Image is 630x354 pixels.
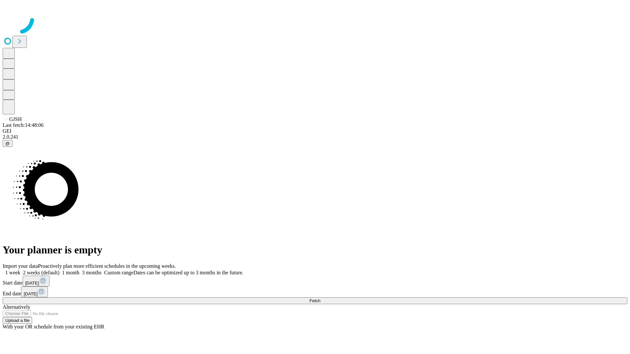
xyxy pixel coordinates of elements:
[3,263,38,269] span: Import your data
[5,141,10,146] span: @
[3,140,12,147] button: @
[3,276,627,286] div: Start date
[309,298,320,303] span: Fetch
[21,286,48,297] button: [DATE]
[62,270,79,275] span: 1 month
[3,134,627,140] div: 2.0.241
[24,291,37,296] span: [DATE]
[25,281,39,285] span: [DATE]
[23,270,59,275] span: 2 weeks (default)
[3,128,627,134] div: GEI
[104,270,133,275] span: Custom range
[3,244,627,256] h1: Your planner is empty
[82,270,101,275] span: 3 months
[134,270,243,275] span: Dates can be optimized up to 3 months in the future.
[3,324,104,329] span: With your OR schedule from your existing EHR
[3,286,627,297] div: End date
[38,263,176,269] span: Proactively plan more efficient schedules in the upcoming weeks.
[5,270,20,275] span: 1 week
[3,122,44,128] span: Last fetch: 14:48:06
[23,276,50,286] button: [DATE]
[3,297,627,304] button: Fetch
[3,317,32,324] button: Upload a file
[3,304,30,310] span: Alternatively
[9,116,22,122] span: GJSH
